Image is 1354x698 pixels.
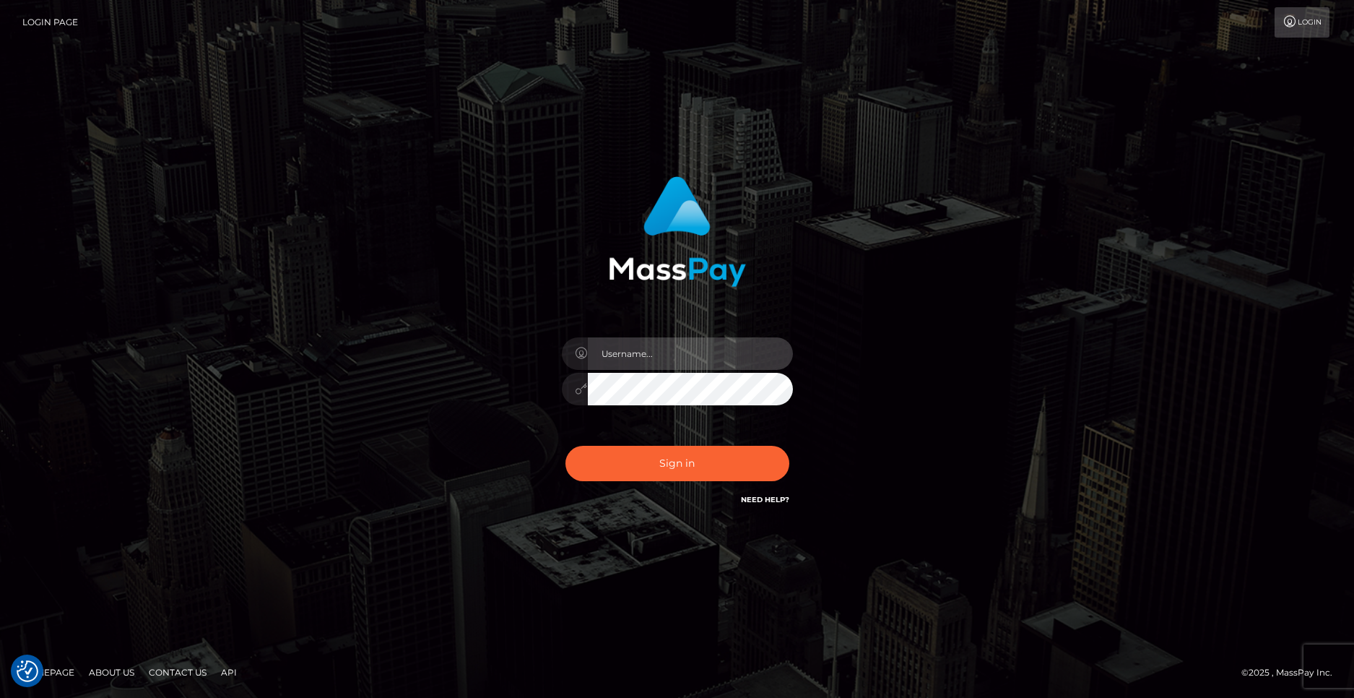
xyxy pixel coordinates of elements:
[17,660,38,682] button: Consent Preferences
[588,337,793,370] input: Username...
[609,176,746,287] img: MassPay Login
[1275,7,1329,38] a: Login
[17,660,38,682] img: Revisit consent button
[83,661,140,684] a: About Us
[565,446,789,481] button: Sign in
[22,7,78,38] a: Login Page
[741,495,789,504] a: Need Help?
[143,661,212,684] a: Contact Us
[16,661,80,684] a: Homepage
[1241,665,1343,681] div: © 2025 , MassPay Inc.
[215,661,243,684] a: API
